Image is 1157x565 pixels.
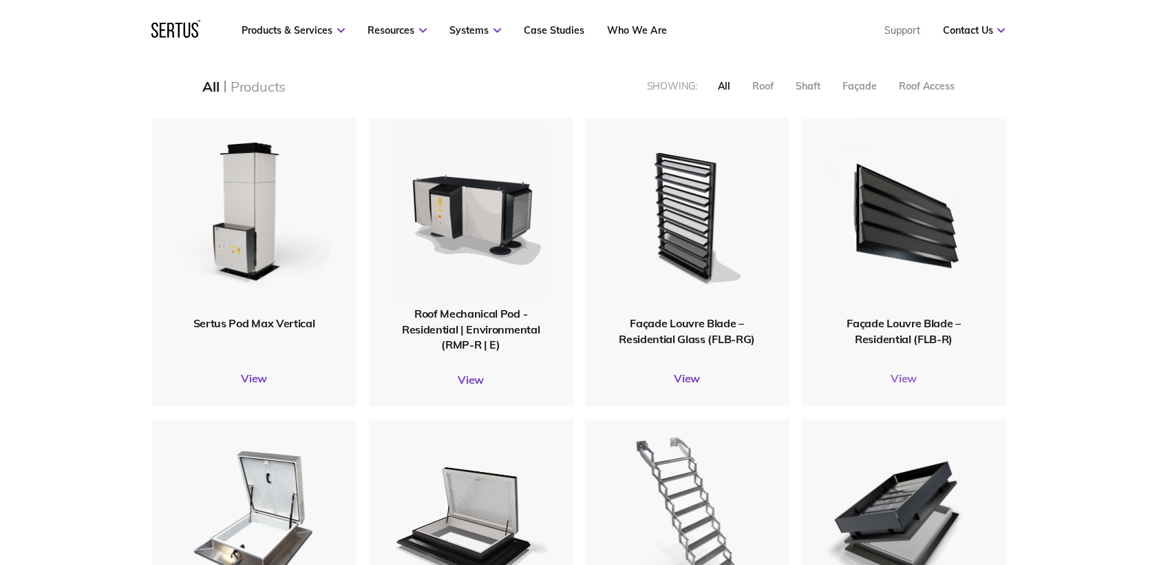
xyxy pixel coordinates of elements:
[942,24,1005,37] a: Contact Us
[884,24,920,37] a: Support
[193,316,315,330] span: Sertus Pod Max Vertical
[607,24,666,37] a: Who We Are
[647,80,697,92] div: Showing:
[842,80,876,92] div: Façade
[242,24,345,37] a: Products & Services
[368,24,427,37] a: Resources
[802,371,1006,385] a: View
[231,78,286,95] div: Products
[402,307,540,351] span: Roof Mechanical Pod - Residential | Environmental (RMP-R | E)
[585,371,789,385] a: View
[717,80,730,92] div: All
[795,80,820,92] div: Shaft
[369,373,573,387] a: View
[524,24,584,37] a: Case Studies
[898,80,954,92] div: Roof Access
[152,371,357,385] a: View
[619,316,755,345] span: Façade Louvre Blade – Residential Glass (FLB-RG)
[847,316,960,345] span: Façade Louvre Blade – Residential (FLB-R)
[752,80,773,92] div: Roof
[202,78,219,95] div: All
[449,24,501,37] a: Systems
